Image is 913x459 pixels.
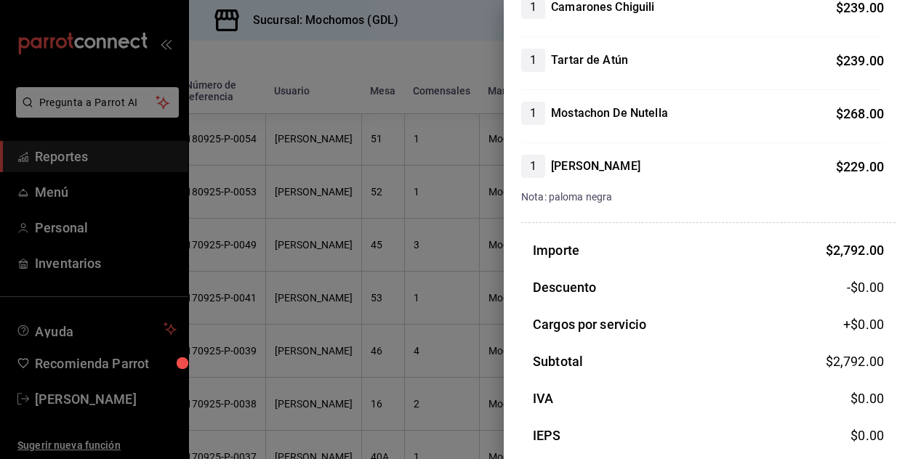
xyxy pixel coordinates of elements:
[850,428,884,443] span: $ 0.00
[847,277,884,297] span: -$0.00
[521,158,545,175] span: 1
[843,314,884,334] span: +$
[850,391,884,406] span: $ 0.00
[521,105,545,122] span: 1
[551,105,668,122] h4: Mostachon De Nutella
[533,426,561,445] h3: IEPS
[521,191,612,203] span: Nota: paloma negra
[551,158,640,175] h4: [PERSON_NAME]
[836,106,884,121] span: $ 268.00
[551,52,628,69] h4: Tartar de Atún
[521,52,545,69] span: 1
[533,352,583,371] h3: Subtotal
[533,277,596,297] h3: Descuento
[533,389,553,408] h3: IVA
[533,314,647,334] h3: Cargos por servicio
[533,240,579,260] h3: Importe
[858,317,884,332] font: 0.00
[836,53,884,68] span: $ 239.00
[836,159,884,174] span: $ 229.00
[826,243,884,258] span: $ 2,792.00
[826,354,884,369] span: $ 2,792.00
